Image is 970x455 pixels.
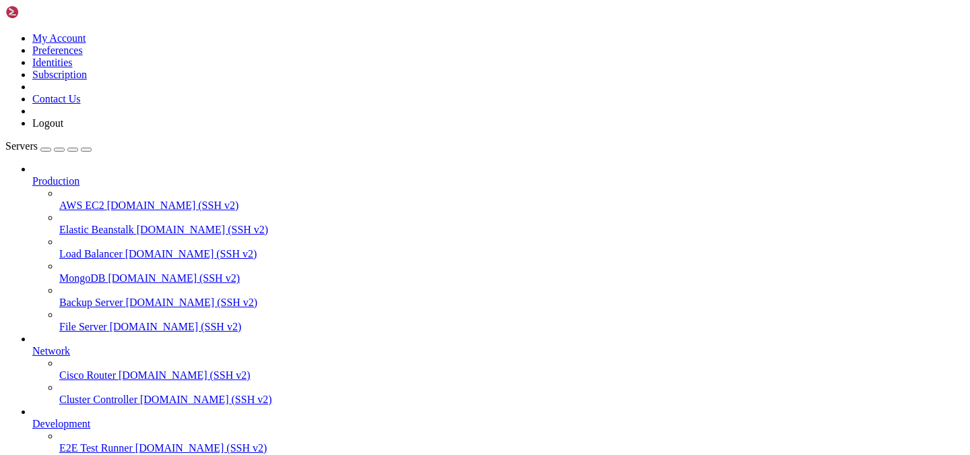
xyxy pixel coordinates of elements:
[59,187,965,212] li: AWS EC2 [DOMAIN_NAME] (SSH v2)
[59,442,965,454] a: E2E Test Runner [DOMAIN_NAME] (SSH v2)
[59,430,965,454] li: E2E Test Runner [DOMAIN_NAME] (SSH v2)
[59,212,965,236] li: Elastic Beanstalk [DOMAIN_NAME] (SSH v2)
[59,321,107,332] span: File Server
[59,224,134,235] span: Elastic Beanstalk
[59,394,965,406] a: Cluster Controller [DOMAIN_NAME] (SSH v2)
[32,117,63,129] a: Logout
[5,140,38,152] span: Servers
[59,297,965,309] a: Backup Server [DOMAIN_NAME] (SSH v2)
[32,345,965,357] a: Network
[32,69,87,80] a: Subscription
[59,248,123,260] span: Load Balancer
[59,442,133,454] span: E2E Test Runner
[32,175,79,187] span: Production
[59,309,965,333] li: File Server [DOMAIN_NAME] (SSH v2)
[32,345,70,357] span: Network
[32,418,965,430] a: Development
[108,272,240,284] span: [DOMAIN_NAME] (SSH v2)
[59,260,965,284] li: MongoDB [DOMAIN_NAME] (SSH v2)
[137,224,269,235] span: [DOMAIN_NAME] (SSH v2)
[59,297,123,308] span: Backup Server
[59,200,965,212] a: AWS EC2 [DOMAIN_NAME] (SSH v2)
[59,236,965,260] li: Load Balancer [DOMAIN_NAME] (SSH v2)
[140,394,272,405] span: [DOMAIN_NAME] (SSH v2)
[32,418,90,429] span: Development
[125,248,257,260] span: [DOMAIN_NAME] (SSH v2)
[59,272,965,284] a: MongoDB [DOMAIN_NAME] (SSH v2)
[59,272,105,284] span: MongoDB
[107,200,239,211] span: [DOMAIN_NAME] (SSH v2)
[5,5,83,19] img: Shellngn
[5,140,92,152] a: Servers
[126,297,258,308] span: [DOMAIN_NAME] (SSH v2)
[32,44,83,56] a: Preferences
[32,163,965,333] li: Production
[59,369,116,381] span: Cisco Router
[59,248,965,260] a: Load Balancer [DOMAIN_NAME] (SSH v2)
[135,442,267,454] span: [DOMAIN_NAME] (SSH v2)
[119,369,251,381] span: [DOMAIN_NAME] (SSH v2)
[59,321,965,333] a: File Server [DOMAIN_NAME] (SSH v2)
[59,200,104,211] span: AWS EC2
[32,333,965,406] li: Network
[32,93,81,104] a: Contact Us
[59,394,137,405] span: Cluster Controller
[59,369,965,382] a: Cisco Router [DOMAIN_NAME] (SSH v2)
[59,224,965,236] a: Elastic Beanstalk [DOMAIN_NAME] (SSH v2)
[32,175,965,187] a: Production
[32,57,73,68] a: Identities
[59,357,965,382] li: Cisco Router [DOMAIN_NAME] (SSH v2)
[59,382,965,406] li: Cluster Controller [DOMAIN_NAME] (SSH v2)
[32,406,965,454] li: Development
[59,284,965,309] li: Backup Server [DOMAIN_NAME] (SSH v2)
[110,321,242,332] span: [DOMAIN_NAME] (SSH v2)
[32,32,86,44] a: My Account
